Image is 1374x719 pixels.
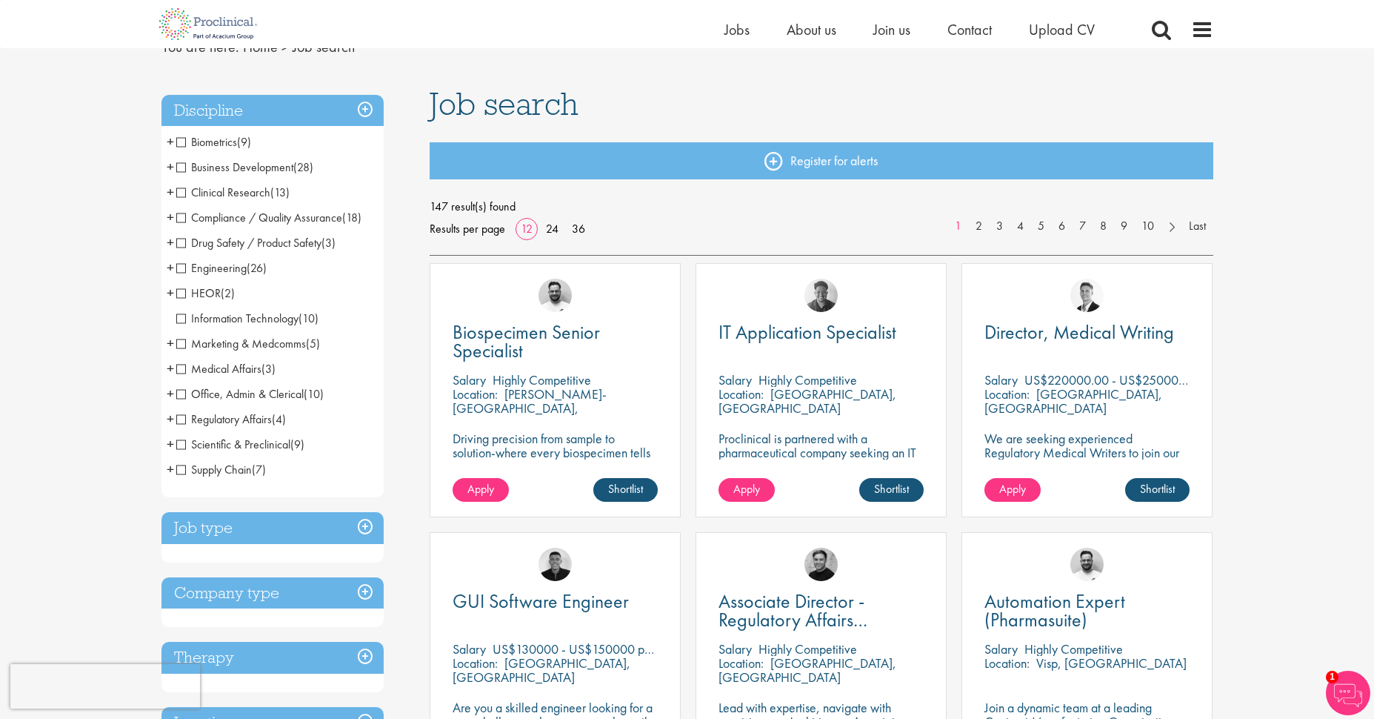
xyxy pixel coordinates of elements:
a: 10 [1134,218,1161,235]
a: Director, Medical Writing [984,323,1190,342]
span: Location: [984,655,1030,672]
h3: Discipline [161,95,384,127]
span: Compliance / Quality Assurance [176,210,342,225]
span: (5) [306,336,320,351]
span: Salary [984,371,1018,388]
span: Salary [453,371,486,388]
span: Job search [430,84,578,124]
a: GUI Software Engineer [453,592,658,611]
span: 147 result(s) found [430,196,1213,218]
span: Director, Medical Writing [984,319,1174,345]
a: 7 [1072,218,1093,235]
span: 1 [1326,671,1338,683]
a: 2 [968,218,990,235]
span: Compliance / Quality Assurance [176,210,361,225]
span: Supply Chain [176,462,252,477]
span: Scientific & Preclinical [176,437,304,452]
span: Marketing & Medcomms [176,336,320,351]
span: Location: [984,385,1030,402]
span: Office, Admin & Clerical [176,386,324,402]
img: Emile De Beer [1070,548,1104,581]
h3: Job type [161,512,384,544]
img: Christian Andersen [538,548,572,581]
span: + [167,282,174,304]
span: HEOR [176,285,221,301]
p: US$130000 - US$150000 per annum [493,640,691,657]
span: + [167,156,174,178]
span: + [167,458,174,480]
span: Medical Affairs [176,361,276,377]
a: 36 [567,221,590,236]
span: IT Application Specialist [718,319,896,345]
a: Sheridon Lloyd [804,279,838,312]
a: Biospecimen Senior Specialist [453,323,658,360]
span: + [167,408,174,430]
span: Salary [453,640,486,657]
span: Regulatory Affairs [176,411,286,427]
a: About us [787,20,836,39]
img: Emile De Beer [538,279,572,312]
span: Scientific & Preclinical [176,437,290,452]
h3: Company type [161,577,384,609]
span: Office, Admin & Clerical [176,386,304,402]
a: 3 [989,218,1010,235]
span: (9) [237,134,251,150]
a: 8 [1093,218,1114,235]
a: 12 [516,221,538,236]
span: Regulatory Affairs [176,411,272,427]
a: 9 [1113,218,1135,235]
p: Proclinical is partnered with a pharmaceutical company seeking an IT Application Specialist to jo... [718,431,924,502]
img: Chatbot [1326,671,1370,715]
span: Information Technology [176,311,299,326]
a: Shortlist [859,478,924,502]
a: Jobs [724,20,750,39]
a: Last [1181,218,1213,235]
span: (9) [290,437,304,452]
span: + [167,256,174,279]
p: [PERSON_NAME]-[GEOGRAPHIC_DATA], [GEOGRAPHIC_DATA] [453,385,607,431]
a: Apply [453,478,509,502]
a: 4 [1010,218,1031,235]
span: (28) [293,159,313,175]
span: Engineering [176,260,267,276]
span: Salary [718,371,752,388]
a: Join us [873,20,910,39]
span: Clinical Research [176,185,290,200]
span: Marketing & Medcomms [176,336,306,351]
span: + [167,433,174,455]
span: Location: [718,385,764,402]
a: 6 [1051,218,1073,235]
p: We are seeking experienced Regulatory Medical Writers to join our client, a dynamic and growing b... [984,431,1190,488]
p: Highly Competitive [1024,640,1123,657]
a: Apply [718,478,775,502]
span: (26) [247,260,267,276]
span: (10) [304,386,324,402]
p: [GEOGRAPHIC_DATA], [GEOGRAPHIC_DATA] [718,655,896,686]
iframe: reCAPTCHA [10,664,200,709]
a: 5 [1030,218,1052,235]
span: Biometrics [176,134,251,150]
div: Therapy [161,642,384,674]
span: Biospecimen Senior Specialist [453,319,600,363]
span: Apply [999,481,1026,497]
span: Location: [453,655,498,672]
p: [GEOGRAPHIC_DATA], [GEOGRAPHIC_DATA] [718,385,896,417]
a: Upload CV [1029,20,1095,39]
a: Contact [947,20,992,39]
p: Visp, [GEOGRAPHIC_DATA] [1036,655,1187,672]
a: Apply [984,478,1041,502]
span: Location: [453,385,498,402]
p: Highly Competitive [758,371,857,388]
span: + [167,382,174,405]
span: (18) [342,210,361,225]
img: George Watson [1070,279,1104,312]
a: Register for alerts [430,142,1213,179]
span: + [167,332,174,354]
span: + [167,130,174,153]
